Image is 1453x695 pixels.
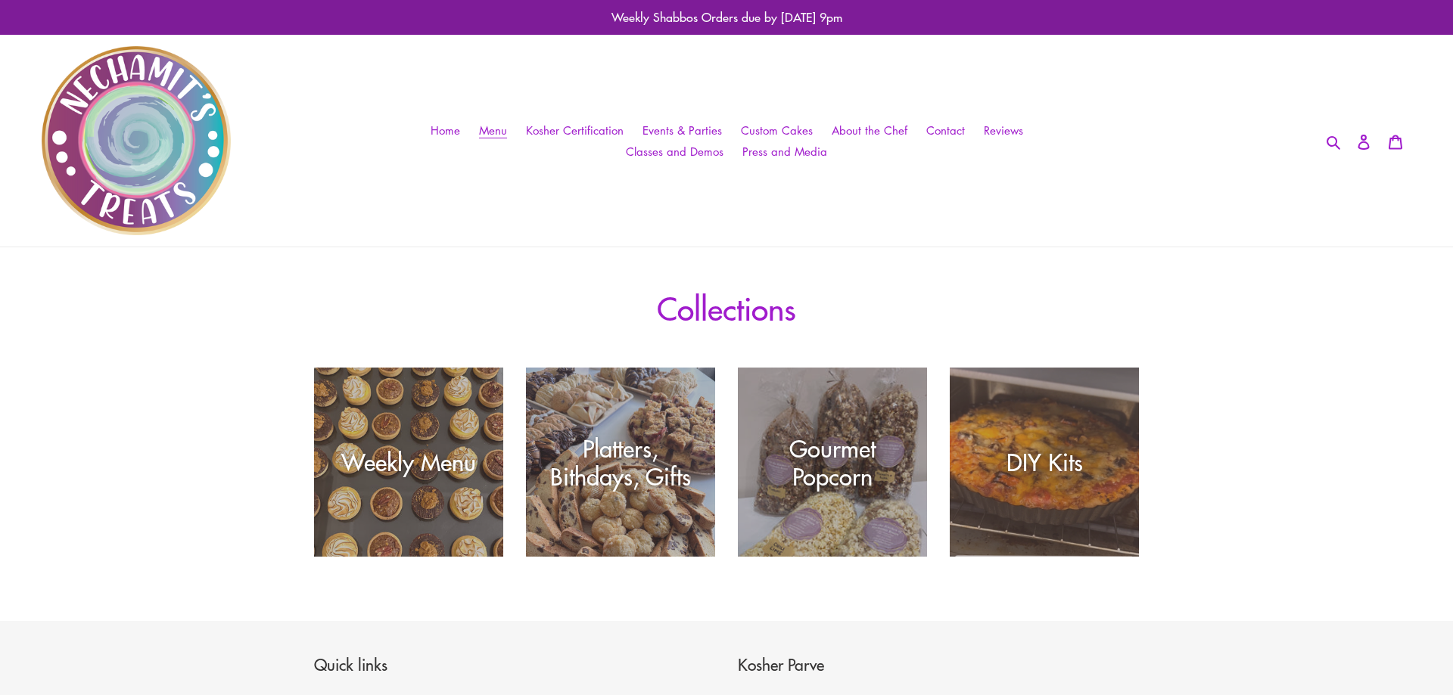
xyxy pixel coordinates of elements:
[950,368,1139,557] a: DIY Kits
[735,141,835,163] a: Press and Media
[471,119,515,141] a: Menu
[642,123,722,138] span: Events & Parties
[738,368,927,557] a: Gourmet Popcorn
[926,123,965,138] span: Contact
[950,448,1139,476] div: DIY Kits
[738,434,927,490] div: Gourmet Popcorn
[42,46,231,235] img: Nechamit&#39;s Treats
[742,144,827,160] span: Press and Media
[479,123,507,138] span: Menu
[526,368,715,557] a: Platters, Bithdays, Gifts
[618,141,731,163] a: Classes and Demos
[976,119,1031,141] a: Reviews
[635,119,730,141] a: Events & Parties
[824,119,915,141] a: About the Chef
[984,123,1023,138] span: Reviews
[832,123,907,138] span: About the Chef
[423,119,468,141] a: Home
[626,144,723,160] span: Classes and Demos
[518,119,631,141] a: Kosher Certification
[741,123,813,138] span: Custom Cakes
[526,434,715,490] div: Platters, Bithdays, Gifts
[738,655,1139,678] p: Kosher Parve
[526,123,624,138] span: Kosher Certification
[314,448,503,476] div: Weekly Menu
[314,368,503,557] a: Weekly Menu
[733,119,820,141] a: Custom Cakes
[314,289,1139,326] h1: Collections
[431,123,460,138] span: Home
[919,119,972,141] a: Contact
[314,655,715,678] p: Quick links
